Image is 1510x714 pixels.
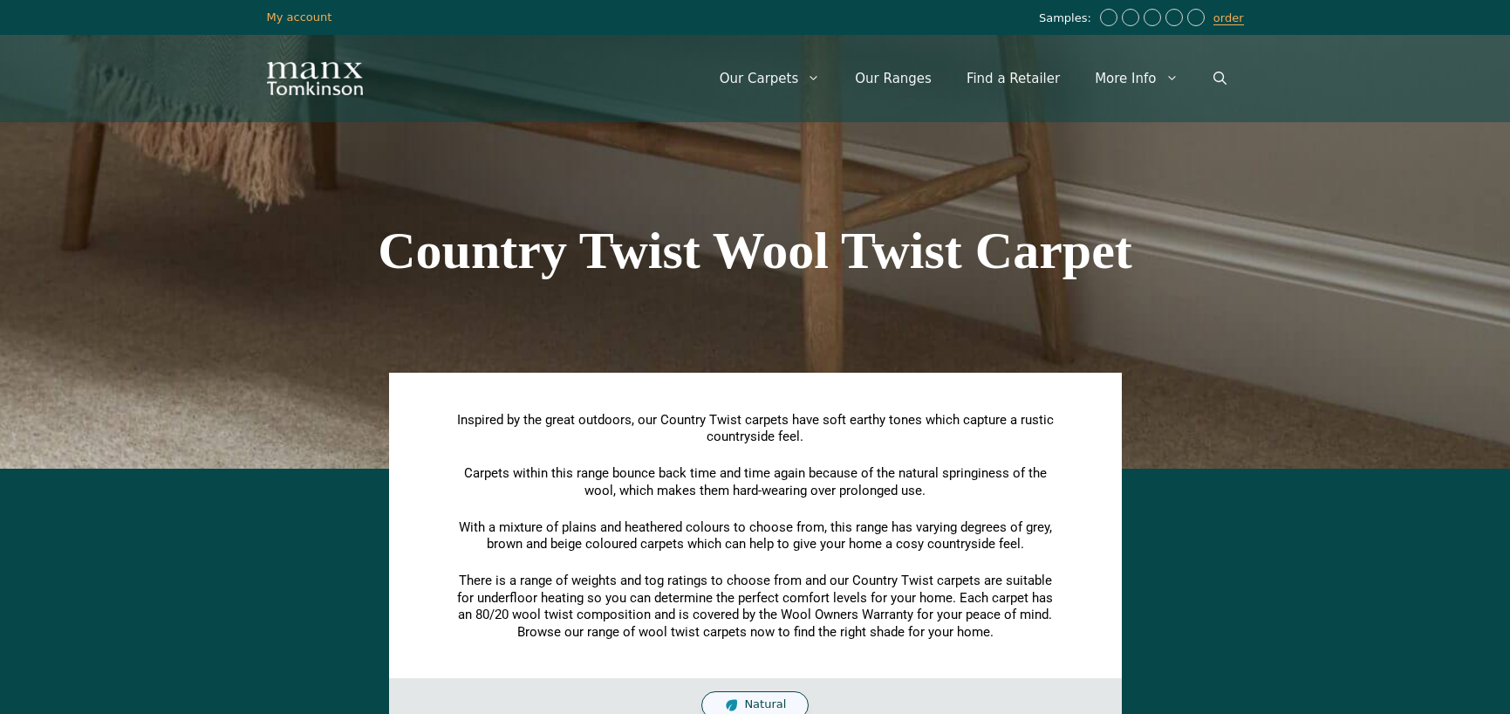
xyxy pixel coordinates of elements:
[1196,52,1244,105] a: Open Search Bar
[267,224,1244,277] h1: Country Twist Wool Twist Carpet
[459,519,1052,553] span: With a mixture of plains and heathered colours to choose from, this range has varying degrees of ...
[457,412,1054,445] span: Inspired by the great outdoors, our Country Twist carpets have soft earthy tones which capture a ...
[744,697,786,712] span: Natural
[702,52,838,105] a: Our Carpets
[454,573,1056,641] p: There is a range of weights and tog ratings to choose from and our Country Twist carpets are suit...
[1213,11,1244,25] a: order
[267,62,363,95] img: Manx Tomkinson
[837,52,949,105] a: Our Ranges
[464,465,1047,498] span: Carpets within this range bounce back time and time again because of the natural springiness of t...
[1077,52,1195,105] a: More Info
[702,52,1244,105] nav: Primary
[1039,11,1096,26] span: Samples:
[949,52,1077,105] a: Find a Retailer
[267,10,332,24] a: My account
